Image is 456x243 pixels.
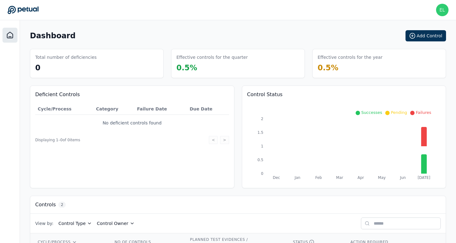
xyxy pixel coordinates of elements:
tspan: 0.5 [257,158,263,162]
span: 0.5 % [176,63,197,72]
h3: Control Status [247,91,441,98]
tspan: Mar [336,175,343,180]
button: < [209,136,218,144]
span: 0.5 % [318,63,338,72]
tspan: Dec [273,175,280,180]
h3: Controls [35,201,56,208]
span: Successes [361,110,382,115]
a: Dashboard [2,28,17,43]
button: Control Owner [97,220,135,227]
span: 2 [58,202,66,208]
button: Add Control [406,30,446,41]
tspan: 1 [261,144,263,148]
span: Pending [391,110,407,115]
h3: Total number of deficiencies [35,54,97,60]
th: Category [94,103,135,115]
tspan: [DATE] [417,175,430,180]
tspan: 1.5 [257,130,263,135]
th: Failure Date [135,103,187,115]
td: No deficient controls found [35,115,229,131]
h3: Effective controls for the quarter [176,54,248,60]
h3: Deficient Controls [35,91,229,98]
span: Failures [416,110,431,115]
span: Displaying 1– 0 of 0 items [35,138,80,143]
th: Cycle/Process [35,103,94,115]
h1: Dashboard [30,31,75,41]
button: Control Type [59,220,92,227]
img: eliot+reddit@petual.ai [436,4,449,16]
span: View by: [35,220,54,227]
tspan: 2 [261,117,263,121]
tspan: Feb [315,175,322,180]
button: > [220,136,229,144]
span: 0 [35,63,41,72]
tspan: May [378,175,386,180]
tspan: Jan [294,175,300,180]
tspan: Apr [357,175,364,180]
h3: Effective controls for the year [318,54,382,60]
tspan: 0 [261,171,263,176]
tspan: Jun [400,175,406,180]
a: Go to Dashboard [7,6,39,14]
th: Due Date [187,103,229,115]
